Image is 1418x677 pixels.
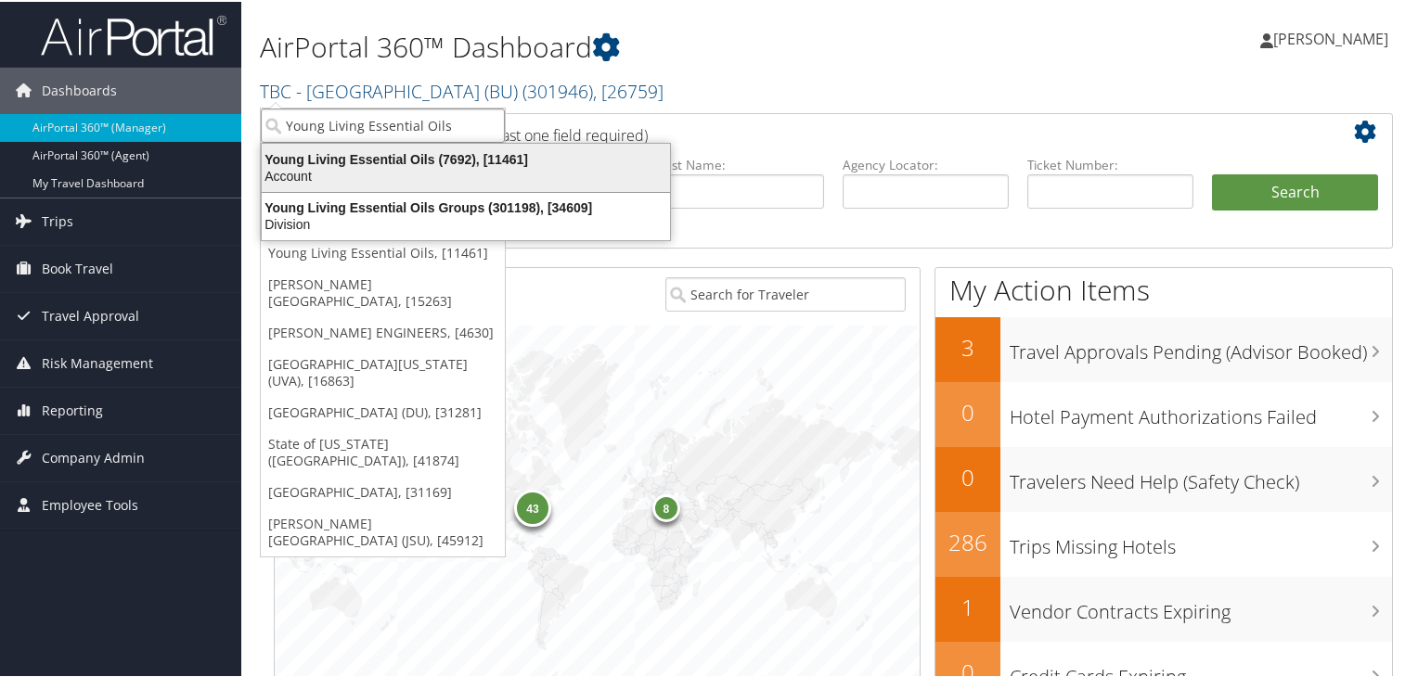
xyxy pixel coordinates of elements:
div: Young Living Essential Oils Groups (301198), [34609] [251,198,681,214]
span: , [ 26759 ] [593,77,664,102]
h3: Hotel Payment Authorizations Failed [1010,393,1392,428]
h2: 286 [935,525,1000,556]
a: [GEOGRAPHIC_DATA][US_STATE] (UVA), [16863] [261,347,505,395]
span: Dashboards [42,66,117,112]
span: Book Travel [42,244,113,290]
label: Last Name: [658,154,824,172]
a: [GEOGRAPHIC_DATA], [31169] [261,475,505,506]
h2: 0 [935,395,1000,427]
label: Agency Locator: [843,154,1009,172]
a: Young Living Essential Oils, [11461] [261,236,505,267]
h3: Vendor Contracts Expiring [1010,588,1392,623]
span: ( 301946 ) [522,77,593,102]
a: State of [US_STATE] ([GEOGRAPHIC_DATA]), [41874] [261,427,505,475]
h1: AirPortal 360™ Dashboard [260,26,1025,65]
label: Ticket Number: [1027,154,1193,172]
a: 3Travel Approvals Pending (Advisor Booked) [935,315,1392,380]
input: Search for Traveler [665,275,907,310]
h3: Travelers Need Help (Safety Check) [1010,458,1392,493]
a: [GEOGRAPHIC_DATA] (DU), [31281] [261,395,505,427]
a: 1Vendor Contracts Expiring [935,575,1392,640]
a: 286Trips Missing Hotels [935,510,1392,575]
h2: 3 [935,330,1000,362]
div: 43 [514,488,551,525]
span: (at least one field required) [471,123,648,144]
input: Search Accounts [261,107,505,141]
div: Account [251,166,681,183]
a: TBC - [GEOGRAPHIC_DATA] (BU) [260,77,664,102]
a: 0Hotel Payment Authorizations Failed [935,380,1392,445]
span: Employee Tools [42,480,138,527]
h3: Trips Missing Hotels [1010,523,1392,558]
span: Reporting [42,386,103,432]
div: Division [251,214,681,231]
h2: 0 [935,460,1000,492]
div: Young Living Essential Oils (7692), [11461] [251,149,681,166]
h2: Airtinerary Lookup [289,115,1285,147]
span: Trips [42,197,73,243]
span: Company Admin [42,433,145,479]
div: 8 [651,492,679,519]
span: Travel Approval [42,291,139,338]
a: [PERSON_NAME] ENGINEERS, [4630] [261,315,505,347]
a: [PERSON_NAME] [1260,9,1407,65]
a: 0Travelers Need Help (Safety Check) [935,445,1392,510]
a: [PERSON_NAME][GEOGRAPHIC_DATA], [15263] [261,267,505,315]
button: Search [1212,172,1378,210]
a: [PERSON_NAME][GEOGRAPHIC_DATA] (JSU), [45912] [261,506,505,555]
h3: Travel Approvals Pending (Advisor Booked) [1010,328,1392,364]
h1: My Action Items [935,269,1392,308]
span: Risk Management [42,338,153,385]
img: airportal-logo.png [41,12,226,56]
h2: 1 [935,590,1000,621]
span: [PERSON_NAME] [1273,27,1388,47]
